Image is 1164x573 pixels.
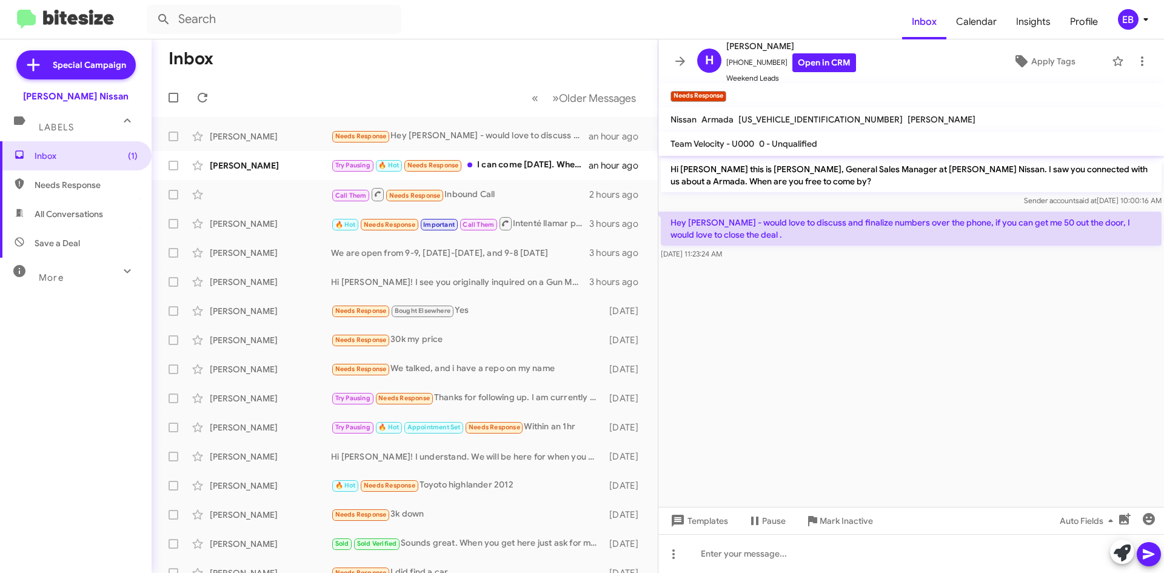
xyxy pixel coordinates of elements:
[668,510,728,532] span: Templates
[35,237,80,249] span: Save a Deal
[335,221,356,229] span: 🔥 Hot
[946,4,1006,39] a: Calendar
[661,212,1162,246] p: Hey [PERSON_NAME] - would love to discuss and finalize numbers over the phone, if you can get me ...
[603,538,648,550] div: [DATE]
[603,363,648,375] div: [DATE]
[726,53,856,72] span: [PHONE_NUMBER]
[210,421,331,434] div: [PERSON_NAME]
[35,179,138,191] span: Needs Response
[661,158,1162,192] p: Hi [PERSON_NAME] this is [PERSON_NAME], General Sales Manager at [PERSON_NAME] Nissan. I saw you ...
[908,114,975,125] span: [PERSON_NAME]
[738,114,903,125] span: [US_VEHICLE_IDENTIFICATION_NUMBER]
[1050,510,1128,532] button: Auto Fields
[1024,196,1162,205] span: Sender account [DATE] 10:00:16 AM
[210,509,331,521] div: [PERSON_NAME]
[671,138,754,149] span: Team Velocity - U000
[671,114,697,125] span: Nissan
[210,334,331,346] div: [PERSON_NAME]
[210,130,331,142] div: [PERSON_NAME]
[589,247,648,259] div: 3 hours ago
[795,510,883,532] button: Mark Inactive
[726,72,856,84] span: Weekend Leads
[469,423,520,431] span: Needs Response
[726,39,856,53] span: [PERSON_NAME]
[705,51,714,70] span: H
[23,90,129,102] div: [PERSON_NAME] Nissan
[603,509,648,521] div: [DATE]
[559,92,636,105] span: Older Messages
[589,159,648,172] div: an hour ago
[902,4,946,39] a: Inbox
[982,50,1106,72] button: Apply Tags
[603,421,648,434] div: [DATE]
[210,451,331,463] div: [PERSON_NAME]
[331,216,589,231] div: Intenté llamar pero nadie atendió
[762,510,786,532] span: Pause
[39,272,64,283] span: More
[378,394,430,402] span: Needs Response
[389,192,441,199] span: Needs Response
[335,511,387,518] span: Needs Response
[210,363,331,375] div: [PERSON_NAME]
[552,90,559,106] span: »
[16,50,136,79] a: Special Campaign
[1108,9,1151,30] button: EB
[169,49,213,69] h1: Inbox
[210,392,331,404] div: [PERSON_NAME]
[603,305,648,317] div: [DATE]
[335,192,367,199] span: Call Them
[1118,9,1139,30] div: EB
[331,304,603,318] div: Yes
[35,208,103,220] span: All Conversations
[1006,4,1060,39] a: Insights
[210,538,331,550] div: [PERSON_NAME]
[331,276,589,288] div: Hi [PERSON_NAME]! I see you originally inquired on a Gun Metallic Pathfinder Platinum. I have whi...
[661,249,722,258] span: [DATE] 11:23:24 AM
[364,481,415,489] span: Needs Response
[335,481,356,489] span: 🔥 Hot
[331,420,603,434] div: Within an 1hr
[335,336,387,344] span: Needs Response
[331,537,603,551] div: Sounds great. When you get here just ask for myself or [PERSON_NAME] (New Car Sales Director)
[331,158,589,172] div: I can come [DATE]. Where are you located in [GEOGRAPHIC_DATA]?
[738,510,795,532] button: Pause
[210,218,331,230] div: [PERSON_NAME]
[210,247,331,259] div: [PERSON_NAME]
[331,129,589,143] div: Hey [PERSON_NAME] - would love to discuss and finalize numbers over the phone, if you can get me ...
[335,540,349,548] span: Sold
[331,478,603,492] div: Toyoto highlander 2012
[335,132,387,140] span: Needs Response
[335,423,370,431] span: Try Pausing
[331,247,589,259] div: We are open from 9-9, [DATE]-[DATE], and 9-8 [DATE]
[658,510,738,532] button: Templates
[701,114,734,125] span: Armada
[335,161,370,169] span: Try Pausing
[407,161,459,169] span: Needs Response
[1075,196,1097,205] span: said at
[39,122,74,133] span: Labels
[331,451,603,463] div: Hi [PERSON_NAME]! I understand. We will be here for when you are ready! Please keep us updated
[331,508,603,521] div: 3k down
[1031,50,1075,72] span: Apply Tags
[210,480,331,492] div: [PERSON_NAME]
[331,391,603,405] div: Thanks for following up. I am currently not looking. Will let you know when I'm ready
[603,451,648,463] div: [DATE]
[759,138,817,149] span: 0 - Unqualified
[603,392,648,404] div: [DATE]
[128,150,138,162] span: (1)
[147,5,401,34] input: Search
[335,365,387,373] span: Needs Response
[210,159,331,172] div: [PERSON_NAME]
[395,307,450,315] span: Bought Elsewhere
[820,510,873,532] span: Mark Inactive
[463,221,494,229] span: Call Them
[378,423,399,431] span: 🔥 Hot
[210,305,331,317] div: [PERSON_NAME]
[671,91,726,102] small: Needs Response
[1060,510,1118,532] span: Auto Fields
[589,189,648,201] div: 2 hours ago
[407,423,461,431] span: Appointment Set
[1060,4,1108,39] span: Profile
